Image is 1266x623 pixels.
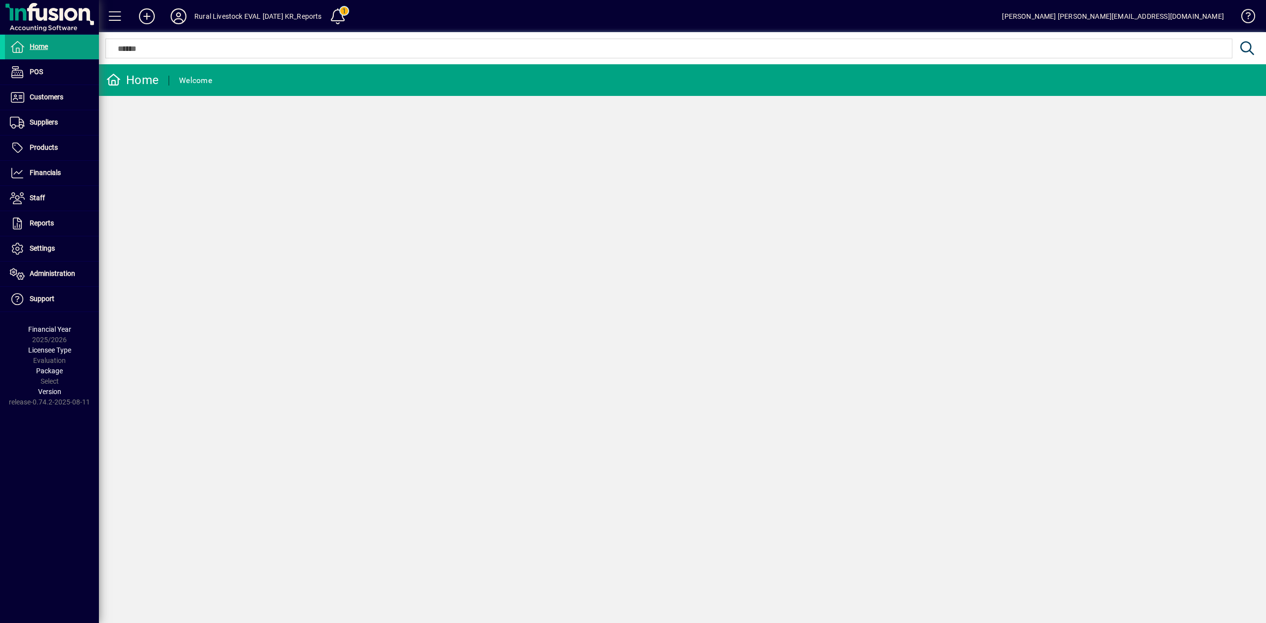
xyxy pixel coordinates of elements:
[5,287,99,311] a: Support
[1002,8,1224,24] div: [PERSON_NAME] [PERSON_NAME][EMAIL_ADDRESS][DOMAIN_NAME]
[38,388,61,396] span: Version
[179,73,212,89] div: Welcome
[131,7,163,25] button: Add
[5,110,99,135] a: Suppliers
[30,269,75,277] span: Administration
[5,262,99,286] a: Administration
[5,161,99,185] a: Financials
[163,7,194,25] button: Profile
[30,43,48,50] span: Home
[30,143,58,151] span: Products
[5,85,99,110] a: Customers
[30,68,43,76] span: POS
[30,169,61,177] span: Financials
[36,367,63,375] span: Package
[30,244,55,252] span: Settings
[28,325,71,333] span: Financial Year
[30,118,58,126] span: Suppliers
[194,8,322,24] div: Rural Livestock EVAL [DATE] KR_Reports
[5,211,99,236] a: Reports
[5,60,99,85] a: POS
[30,194,45,202] span: Staff
[30,295,54,303] span: Support
[1234,2,1254,34] a: Knowledge Base
[5,186,99,211] a: Staff
[5,236,99,261] a: Settings
[28,346,71,354] span: Licensee Type
[30,219,54,227] span: Reports
[106,72,159,88] div: Home
[30,93,63,101] span: Customers
[5,135,99,160] a: Products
